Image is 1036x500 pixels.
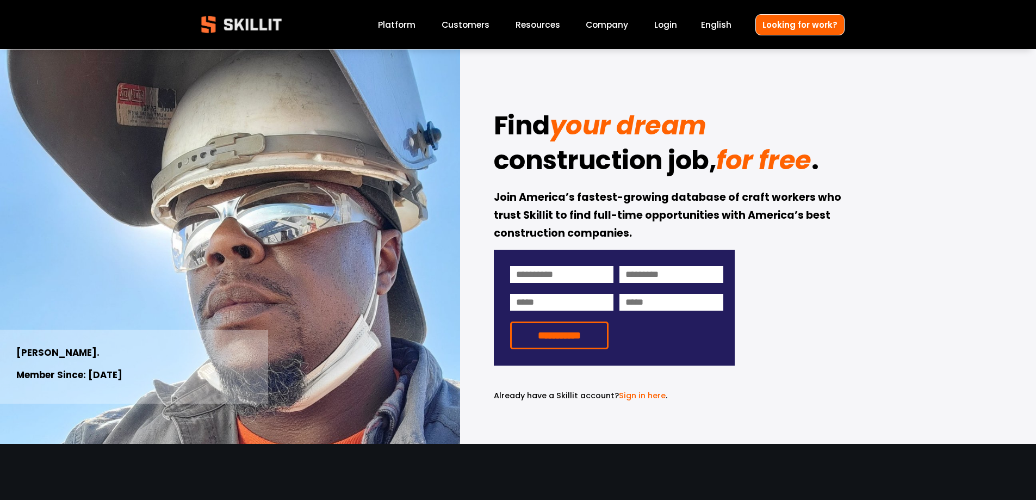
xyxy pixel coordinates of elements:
[516,18,560,31] span: Resources
[378,17,415,32] a: Platform
[811,140,819,185] strong: .
[701,17,731,32] div: language picker
[192,8,291,41] img: Skillit
[442,17,489,32] a: Customers
[516,17,560,32] a: folder dropdown
[755,14,845,35] a: Looking for work?
[654,17,677,32] a: Login
[494,390,735,402] p: .
[701,18,731,31] span: English
[16,368,122,384] strong: Member Since: [DATE]
[619,390,666,401] a: Sign in here
[716,142,811,178] em: for free
[494,189,843,243] strong: Join America’s fastest-growing database of craft workers who trust Skillit to find full-time oppo...
[494,390,619,401] span: Already have a Skillit account?
[586,17,628,32] a: Company
[494,106,550,150] strong: Find
[550,107,706,144] em: your dream
[16,345,100,361] strong: [PERSON_NAME].
[494,140,717,185] strong: construction job,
